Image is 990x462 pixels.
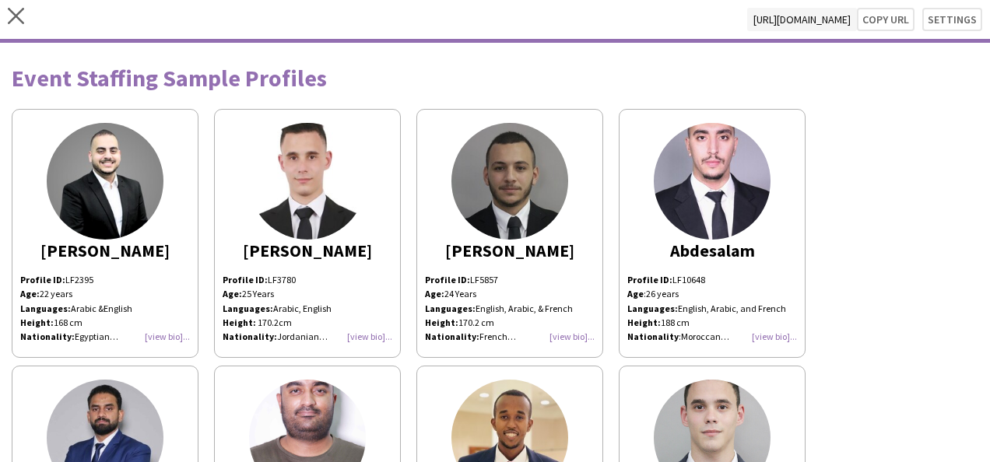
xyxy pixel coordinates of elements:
p: English, Arabic, & French 170.2 cm [425,302,595,330]
b: Age: [425,288,444,299]
strong: Profile ID: [425,274,470,285]
p: LF5857 [425,273,595,287]
b: Profile ID: [223,274,268,285]
b: Profile ID: [20,274,65,285]
div: LF2395 [20,273,190,344]
strong: Profile ID: [627,274,672,285]
span: : [627,331,681,342]
p: 24 Years [425,287,595,301]
b: Height: [20,317,54,328]
b: Height: [223,317,256,328]
b: Nationality: [425,331,479,342]
b: Nationality: [20,331,75,342]
b: Age [627,288,644,299]
div: [PERSON_NAME] [223,243,392,257]
span: 170.2 [258,317,279,328]
b: Languages: [223,303,273,314]
span: 26 years [646,288,679,299]
img: thumb-678bb7e055395.jpeg [654,123,771,240]
button: Copy url [857,8,915,31]
img: thumb-635160f3c10f5.jpeg [451,123,568,240]
div: Abdesalam [627,243,797,257]
span: Moroccan [681,331,729,342]
div: 22 years [20,287,190,301]
p: LF10648 [627,273,797,287]
strong: Languages: [425,303,476,314]
div: Egyptian [20,330,190,344]
strong: Height: [425,317,458,328]
b: Age: [223,288,242,299]
button: Settings [922,8,982,31]
p: English, Arabic, and French 188 cm [627,302,797,330]
span: : [627,288,646,299]
p: LF3780 25 Years Arabic, English cm Jordanian [223,273,392,344]
strong: Languages: [627,303,678,314]
div: [PERSON_NAME] [20,243,190,257]
img: thumb-6620e5d822dac.jpeg [47,123,163,240]
div: Event Staffing Sample Profiles [12,66,978,89]
div: Arabic &English [20,302,190,316]
b: Languages: [20,303,71,314]
span: [URL][DOMAIN_NAME] [747,8,857,31]
strong: Height: [627,317,661,328]
span: French [479,331,507,342]
div: [PERSON_NAME] [425,243,595,257]
span: 168 cm [54,317,82,328]
img: thumb-67669828ab521.jpg [249,123,366,240]
b: Age: [20,288,40,299]
b: Nationality [627,331,679,342]
b: Nationality: [223,331,277,342]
